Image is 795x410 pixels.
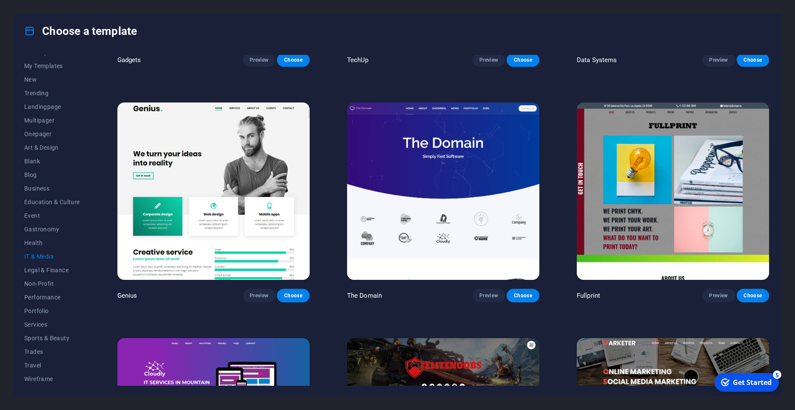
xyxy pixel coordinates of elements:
button: Choose [277,289,309,302]
button: Blank [24,154,80,168]
span: Onepager [24,131,80,137]
p: Data Systems [577,56,617,64]
span: Preview [479,292,498,299]
button: Business [24,182,80,195]
span: Trades [24,348,80,355]
div: Get Started 5 items remaining, 0% complete [5,3,69,22]
button: New [24,73,80,86]
span: Preview [479,57,498,63]
span: Travel [24,362,80,369]
button: My Templates [24,59,80,73]
span: Choose [744,292,762,299]
span: IT & Media [24,253,80,260]
button: Preview [243,289,275,302]
span: Event [24,212,80,219]
span: Choose [513,292,532,299]
span: Performance [24,294,80,301]
button: Trending [24,86,80,100]
span: Art & Design [24,144,80,151]
h4: Choose a template [24,24,137,38]
span: Gastronomy [24,226,80,233]
button: Choose [507,53,539,67]
span: Blank [24,158,80,165]
span: Preview [250,292,268,299]
button: Preview [702,289,735,302]
p: Genius [117,291,137,300]
button: Event [24,209,80,222]
button: IT & Media [24,250,80,263]
p: The Domain [347,291,382,300]
span: Preview [250,57,268,63]
span: Preview [709,292,728,299]
span: Education & Culture [24,199,80,205]
button: Trades [24,345,80,359]
span: Legal & Finance [24,267,80,273]
span: Landingpage [24,103,80,110]
img: Fullprint [577,102,769,280]
button: Art & Design [24,141,80,154]
span: Wireframe [24,376,80,382]
button: Services [24,318,80,331]
span: Choose [284,57,302,63]
button: Travel [24,359,80,372]
button: Health [24,236,80,250]
button: Multipager [24,114,80,127]
button: Portfolio [24,304,80,318]
button: Performance [24,290,80,304]
p: TechUp [347,56,369,64]
button: Landingpage [24,100,80,114]
img: Genius [117,102,310,280]
img: The Domain [347,102,539,280]
button: Gastronomy [24,222,80,236]
button: Wireframe [24,372,80,386]
button: Preview [243,53,275,67]
span: Trending [24,90,80,97]
button: Choose [737,53,769,67]
span: Choose [284,292,302,299]
p: Fullprint [577,291,600,300]
button: Choose [737,289,769,302]
button: Preview [473,289,505,302]
span: Choose [744,57,762,63]
span: Blog [24,171,80,178]
span: My Templates [24,63,80,69]
button: Legal & Finance [24,263,80,277]
div: 5 [63,1,71,9]
p: Gadgets [117,56,141,64]
button: Blog [24,168,80,182]
span: Preview [709,57,728,63]
span: Choose [513,57,532,63]
span: Services [24,321,80,328]
span: Non-Profit [24,280,80,287]
button: Choose [507,289,539,302]
button: Preview [702,53,735,67]
span: Health [24,239,80,246]
button: Onepager [24,127,80,141]
span: Sports & Beauty [24,335,80,342]
button: Education & Culture [24,195,80,209]
span: New [24,76,80,83]
button: Preview [473,53,505,67]
button: Sports & Beauty [24,331,80,345]
div: Get Started [23,8,62,17]
button: Choose [277,53,309,67]
span: Portfolio [24,307,80,314]
button: Non-Profit [24,277,80,290]
span: Business [24,185,80,192]
span: Multipager [24,117,80,124]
